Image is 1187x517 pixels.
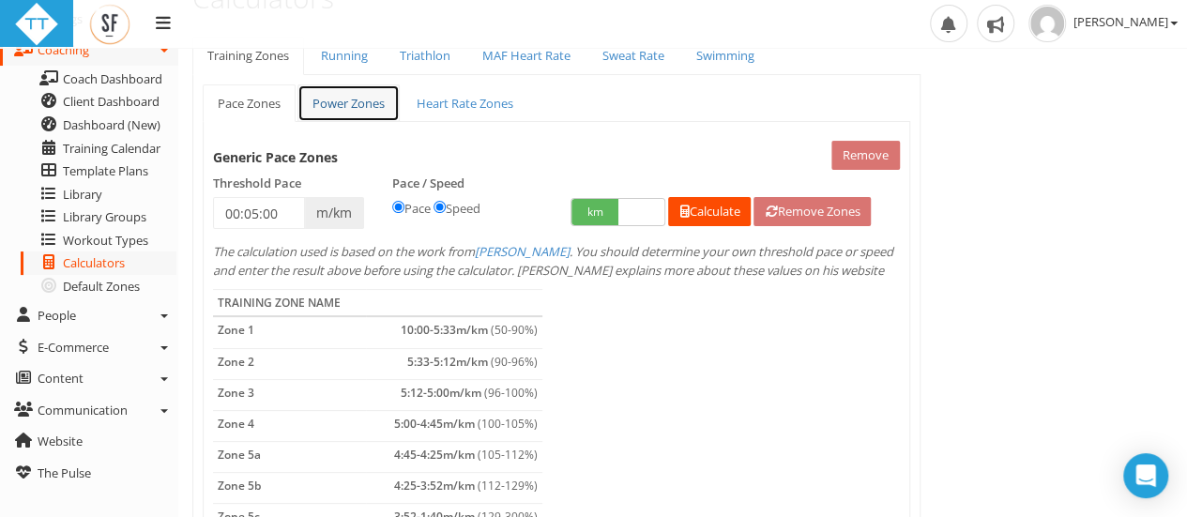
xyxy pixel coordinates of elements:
[407,354,430,370] span: 5:33
[511,322,525,338] span: 90
[1123,453,1168,498] div: Open Intercom Messenger
[218,478,261,494] span: Zone 5b
[401,385,423,401] span: 5:12
[394,416,475,432] label: - m/km
[306,37,383,75] a: Running
[394,416,417,432] span: 5:00
[467,37,586,75] a: MAF Heart Rate
[407,354,488,370] label: - m/km
[63,208,146,225] span: Library Groups
[14,2,59,47] img: ttbadgewhite_48x48.png
[21,275,176,298] a: Default Zones
[434,354,456,370] span: 5:12
[420,478,443,494] span: 3:52
[87,2,132,47] img: SFLogo.jpg
[305,197,364,229] span: m/km
[63,116,160,133] span: Dashboard (New)
[218,354,254,370] span: Zone 2
[218,322,254,338] span: Zone 1
[491,354,538,370] span: ( - %)
[63,186,102,203] span: Library
[21,251,176,275] a: Calculators
[394,478,417,494] span: 4:25
[491,322,538,338] span: ( - %)
[478,478,538,494] span: ( - %)
[495,322,508,338] span: 50
[213,175,271,191] span: Threshold
[478,416,538,432] span: ( - %)
[203,84,296,123] a: Pace Zones
[392,175,464,193] label: Pace / Speed
[495,354,508,370] span: 90
[1028,5,1066,42] img: 3caf5e4f6b1e625df2b1436d7d123fd8
[481,416,501,432] span: 100
[511,354,525,370] span: 96
[478,447,538,463] span: ( - %)
[21,160,176,183] a: Template Plans
[488,385,501,401] span: 96
[681,37,769,75] a: Swimming
[192,37,304,75] a: Training Zones
[299,148,338,166] span: Zones
[213,243,893,279] i: The calculation used is based on the work from . You should determine your own threshold pace or ...
[63,278,140,295] span: Default Zones
[266,148,296,166] span: Pace
[21,114,176,137] a: Dashboard (New)
[753,197,871,226] a: Remove Zones
[21,137,176,160] a: Training Calendar
[587,37,679,75] a: Sweat Rate
[38,307,76,324] span: People
[481,478,501,494] span: 112
[571,199,618,225] span: km
[38,41,89,58] span: Coaching
[297,84,400,123] a: Power Zones
[385,37,465,75] a: Triathlon
[21,90,176,114] a: Client Dashboard
[434,322,456,338] span: 5:33
[38,464,91,481] span: The Pulse
[505,416,525,432] span: 105
[213,148,262,166] span: Generic
[38,339,109,356] span: E-Commerce
[21,183,176,206] a: Library
[392,200,431,217] span: Pace
[38,433,83,449] span: Website
[668,197,751,226] a: Calculate
[218,385,254,401] span: Zone 3
[401,385,481,401] label: - m/km
[274,175,301,191] span: Pace
[21,205,176,229] a: Library Groups
[63,232,148,249] span: Workout Types
[63,254,125,271] span: Calculators
[505,478,525,494] span: 129
[420,416,443,432] span: 4:45
[475,243,570,260] a: [PERSON_NAME]
[484,385,538,401] span: ( - %)
[1073,13,1178,30] span: [PERSON_NAME]
[505,385,525,401] span: 100
[218,447,261,463] span: Zone 5a
[402,84,528,123] a: Heart Rate Zones
[427,385,449,401] span: 5:00
[213,290,366,317] th: Training zone name
[63,162,148,179] span: Template Plans
[401,322,488,338] label: - m/km
[63,140,160,157] span: Training Calendar
[394,447,475,463] label: - m/km
[394,478,475,494] label: - m/km
[38,402,128,418] span: Communication
[63,93,160,110] span: Client Dashboard
[831,141,900,170] button: Remove
[420,447,443,463] span: 4:25
[434,200,480,217] span: Speed
[63,70,162,87] span: Coach Dashboard
[218,416,254,432] span: Zone 4
[401,322,430,338] span: 10:00
[21,229,176,252] a: Workout Types
[21,68,176,91] a: Coach Dashboard
[505,447,525,463] span: 112
[394,447,417,463] span: 4:45
[38,370,84,387] span: Content
[481,447,501,463] span: 105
